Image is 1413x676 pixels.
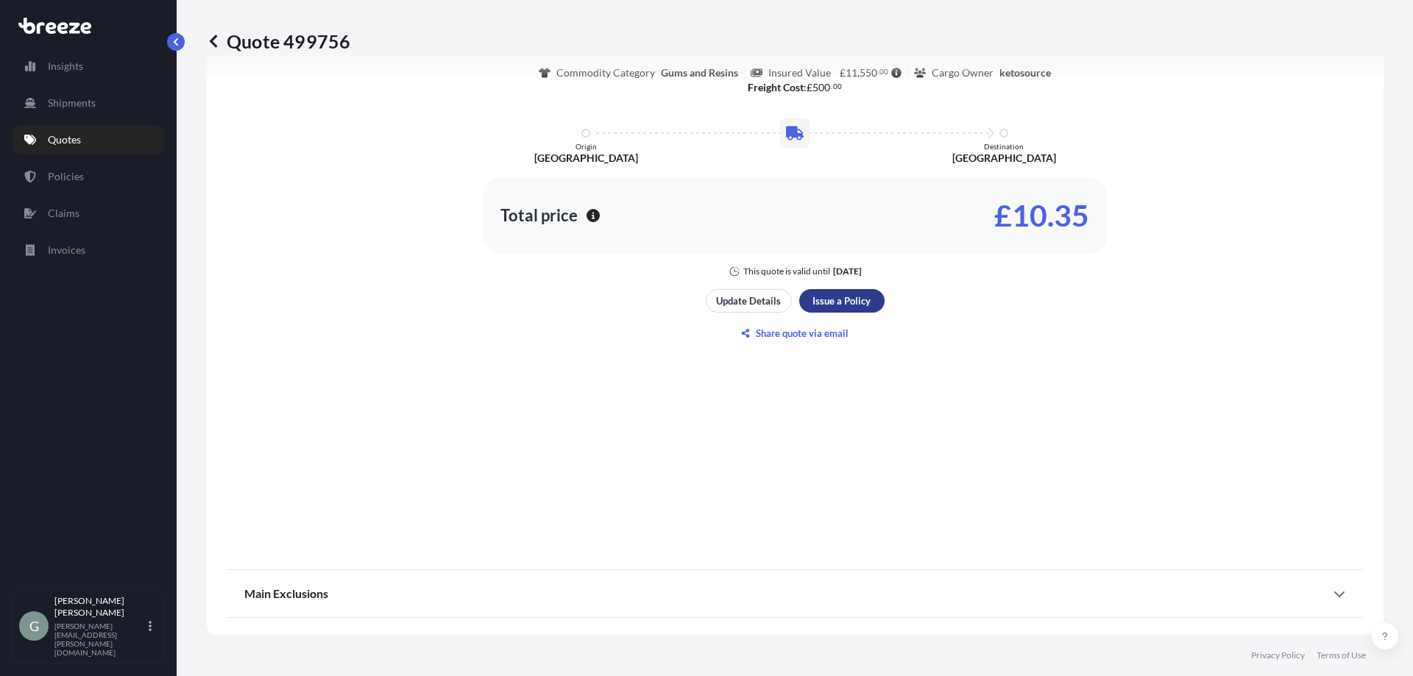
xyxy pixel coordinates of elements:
[1317,650,1366,661] a: Terms of Use
[54,622,146,657] p: [PERSON_NAME][EMAIL_ADDRESS][PERSON_NAME][DOMAIN_NAME]
[244,586,328,601] span: Main Exclusions
[812,82,830,93] span: 500
[576,142,597,151] p: Origin
[1251,650,1305,661] a: Privacy Policy
[799,289,885,313] button: Issue a Policy
[807,82,812,93] span: £
[743,266,830,277] p: This quote is valid until
[206,29,350,53] p: Quote 499756
[952,151,1056,166] p: [GEOGRAPHIC_DATA]
[833,84,842,89] span: 00
[984,142,1024,151] p: Destination
[812,293,871,308] p: Issue a Policy
[706,289,792,313] button: Update Details
[29,619,39,633] span: G
[48,132,81,147] p: Quotes
[48,243,85,257] p: Invoices
[48,169,84,184] p: Policies
[48,206,79,221] p: Claims
[13,235,164,265] a: Invoices
[748,81,804,93] b: Freight Cost
[48,96,96,110] p: Shipments
[706,321,885,345] button: Share quote via email
[244,576,1345,611] div: Main Exclusions
[500,208,578,223] p: Total price
[716,293,781,308] p: Update Details
[534,151,638,166] p: [GEOGRAPHIC_DATA]
[994,204,1089,227] p: £10.35
[13,199,164,228] a: Claims
[54,595,146,619] p: [PERSON_NAME] [PERSON_NAME]
[13,51,164,81] a: Insights
[748,80,842,95] p: :
[833,266,862,277] p: [DATE]
[13,162,164,191] a: Policies
[756,326,849,341] p: Share quote via email
[831,84,832,89] span: .
[13,88,164,118] a: Shipments
[13,125,164,154] a: Quotes
[48,59,83,74] p: Insights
